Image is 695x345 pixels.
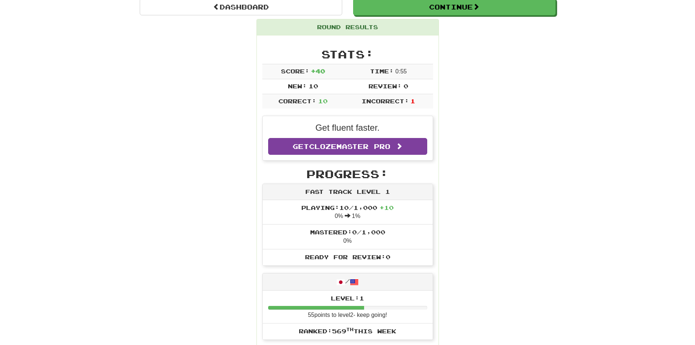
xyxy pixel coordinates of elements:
[268,138,427,155] a: GetClozemaster Pro
[310,229,385,235] span: Mastered: 0 / 1,000
[263,291,433,323] li: 55 points to level 2 - keep going!
[410,97,415,104] span: 1
[278,97,316,104] span: Correct:
[263,224,433,249] li: 0%
[404,83,408,89] span: 0
[362,97,409,104] span: Incorrect:
[263,184,433,200] div: Fast Track Level 1
[263,273,433,291] div: /
[370,68,394,74] span: Time:
[262,168,433,180] h2: Progress:
[346,327,354,332] sup: th
[311,68,325,74] span: + 40
[263,200,433,225] li: 0% 1%
[309,83,318,89] span: 10
[331,295,364,302] span: Level: 1
[262,48,433,60] h2: Stats:
[257,19,439,35] div: Round Results
[368,83,402,89] span: Review:
[288,83,307,89] span: New:
[305,253,390,260] span: Ready for Review: 0
[301,204,394,211] span: Playing: 10 / 1,000
[395,68,407,74] span: 0 : 55
[281,68,309,74] span: Score:
[309,142,390,150] span: Clozemaster Pro
[268,122,427,134] p: Get fluent faster.
[318,97,328,104] span: 10
[299,327,396,334] span: Ranked: 569 this week
[379,204,394,211] span: + 10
